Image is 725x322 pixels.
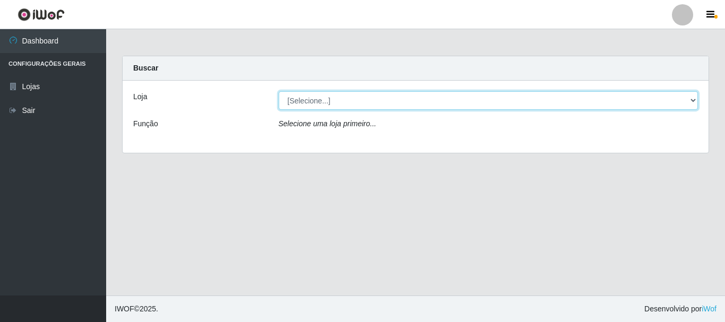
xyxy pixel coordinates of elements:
[279,119,376,128] i: Selecione uma loja primeiro...
[133,118,158,129] label: Função
[115,304,134,313] span: IWOF
[115,303,158,315] span: © 2025 .
[644,303,717,315] span: Desenvolvido por
[702,304,717,313] a: iWof
[18,8,65,21] img: CoreUI Logo
[133,91,147,102] label: Loja
[133,64,158,72] strong: Buscar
